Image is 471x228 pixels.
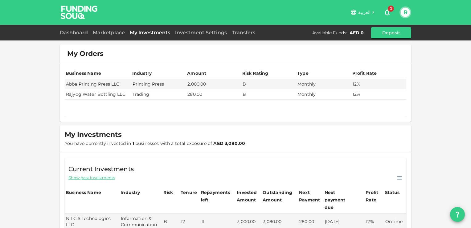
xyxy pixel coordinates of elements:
td: 12% [351,89,407,99]
div: Next Payment [299,189,323,204]
div: Repayments left [201,189,232,204]
div: Business Name [66,189,101,196]
div: Profit Rate [366,189,383,204]
a: Dashboard [60,30,90,36]
button: 0 [381,6,393,19]
div: Risk [163,189,176,196]
span: العربية [358,10,371,15]
div: Invested Amount [237,189,261,204]
span: 0 [388,6,394,12]
div: Risk Rating [242,70,268,77]
div: Status [385,189,400,196]
td: B [241,89,296,99]
button: question [450,207,465,222]
td: Abba Printing Press LLC [65,79,131,89]
div: Industry [121,189,140,196]
div: Business Name [66,70,101,77]
span: Current Investments [68,164,134,174]
a: Transfers [229,30,258,36]
span: My Investments [65,130,122,139]
button: R [401,8,410,17]
td: Monthly [296,79,351,89]
td: 280.00 [186,89,241,99]
div: Next payment due [325,189,355,211]
a: Investment Settings [173,30,229,36]
div: Profit Rate [352,70,377,77]
td: Monthly [296,89,351,99]
td: Printing Press [131,79,186,89]
span: You have currently invested in businesses with a total exposure of [65,141,245,146]
div: Industry [132,70,152,77]
div: Available Funds : [312,30,347,36]
td: 12% [351,79,407,89]
td: 2,000.00 [186,79,241,89]
strong: AED 3,080.00 [213,141,245,146]
span: My Orders [67,49,104,58]
div: Tenure [181,189,197,196]
a: My Investments [127,30,173,36]
div: AED 0 [350,30,364,36]
div: Type [297,70,309,77]
div: Amount [187,70,206,77]
td: Rajyog Water Bottling LLC [65,89,131,99]
span: Show past investments [68,175,115,181]
button: Deposit [371,27,411,38]
div: Outstanding Amount [263,189,293,204]
strong: 1 [133,141,134,146]
td: B [241,79,296,89]
a: Marketplace [90,30,127,36]
td: Trading [131,89,186,99]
